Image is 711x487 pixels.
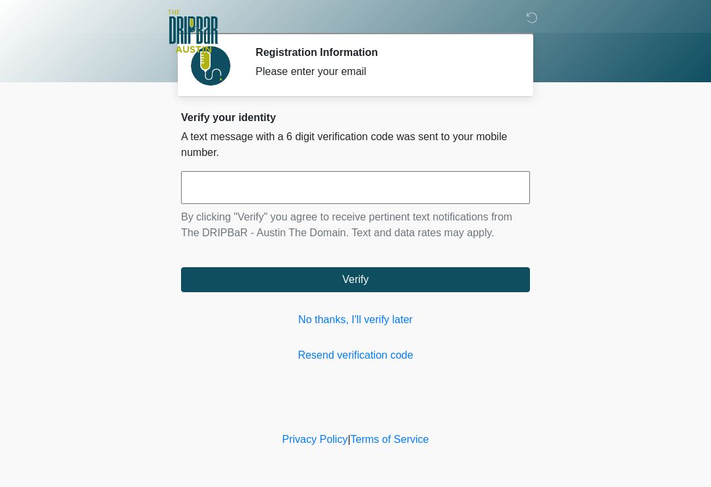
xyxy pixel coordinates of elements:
img: Agent Avatar [191,46,230,86]
a: Resend verification code [181,347,530,363]
p: By clicking "Verify" you agree to receive pertinent text notifications from The DRIPBaR - Austin ... [181,209,530,241]
div: Please enter your email [255,64,510,80]
a: No thanks, I'll verify later [181,312,530,328]
button: Verify [181,267,530,292]
img: The DRIPBaR - Austin The Domain Logo [168,10,218,53]
p: A text message with a 6 digit verification code was sent to your mobile number. [181,129,530,161]
a: | [348,434,350,445]
h2: Verify your identity [181,111,530,124]
a: Terms of Service [350,434,429,445]
a: Privacy Policy [282,434,348,445]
